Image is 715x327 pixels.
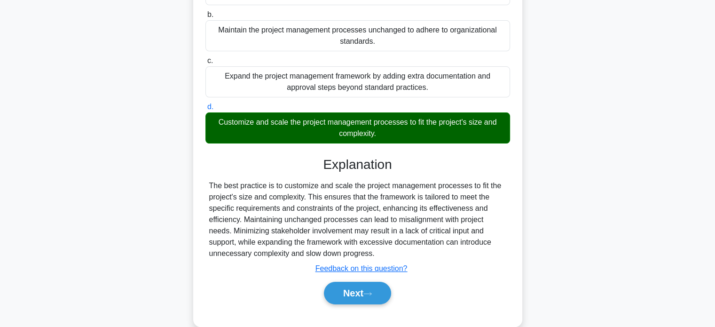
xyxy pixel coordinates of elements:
a: Feedback on this question? [315,264,408,272]
div: The best practice is to customize and scale the project management processes to fit the project's... [209,180,506,259]
button: Next [324,282,391,304]
div: Expand the project management framework by adding extra documentation and approval steps beyond s... [205,66,510,97]
span: d. [207,103,213,111]
span: b. [207,10,213,18]
span: c. [207,56,213,64]
div: Customize and scale the project management processes to fit the project's size and complexity. [205,112,510,144]
div: Maintain the project management processes unchanged to adhere to organizational standards. [205,20,510,51]
h3: Explanation [211,157,504,173]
